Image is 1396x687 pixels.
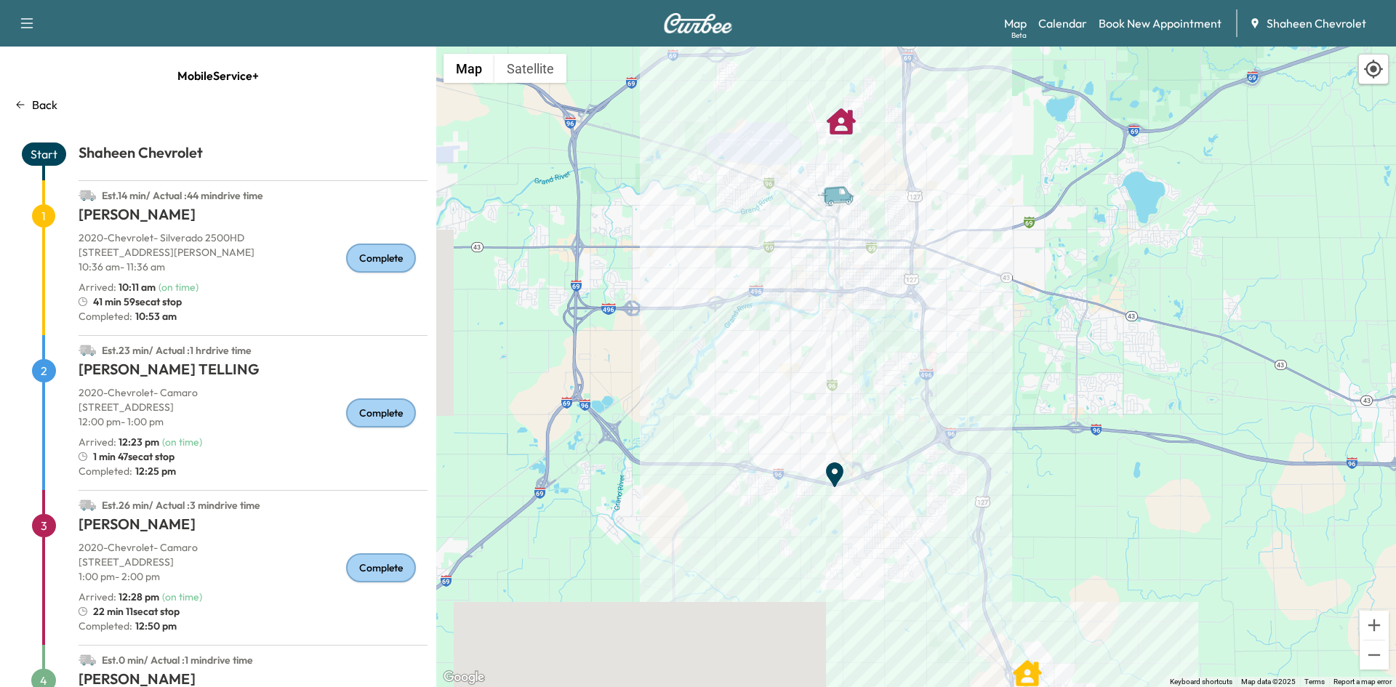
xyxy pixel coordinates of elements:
[1011,30,1027,41] div: Beta
[1013,651,1042,680] gmp-advanced-marker: ANDREW DULING
[79,569,428,584] p: 1:00 pm - 2:00 pm
[820,453,849,482] gmp-advanced-marker: End Point
[132,464,176,478] span: 12:25 pm
[32,96,57,113] p: Back
[1360,611,1389,640] button: Zoom in
[79,359,428,385] h1: [PERSON_NAME] TELLING
[32,204,55,228] span: 1
[132,619,177,633] span: 12:50 pm
[1358,54,1389,84] div: Recenter map
[1004,15,1027,32] a: MapBeta
[79,260,428,274] p: 10:36 am - 11:36 am
[79,280,156,294] p: Arrived :
[102,189,263,202] span: Est. 14 min / Actual : 44 min drive time
[177,61,259,90] span: MobileService+
[162,590,202,603] span: ( on time )
[79,230,428,245] p: 2020 - Chevrolet - Silverado 2500HD
[79,400,428,414] p: [STREET_ADDRESS]
[22,142,66,166] span: Start
[79,619,428,633] p: Completed:
[79,142,428,169] h1: Shaheen Chevrolet
[32,514,56,537] span: 3
[1267,15,1366,32] span: Shaheen Chevrolet
[93,449,174,464] span: 1 min 47sec at stop
[79,540,428,555] p: 2020 - Chevrolet - Camaro
[79,514,428,540] h1: [PERSON_NAME]
[119,435,159,449] span: 12:23 pm
[79,245,428,260] p: [STREET_ADDRESS][PERSON_NAME]
[1360,640,1389,670] button: Zoom out
[444,54,494,83] button: Show street map
[93,604,180,619] span: 22 min 11sec at stop
[440,668,488,687] img: Google
[32,359,56,382] span: 2
[827,100,856,129] gmp-advanced-marker: CORY IDE
[440,668,488,687] a: Open this area in Google Maps (opens a new window)
[1304,678,1325,686] a: Terms (opens in new tab)
[663,13,733,33] img: Curbee Logo
[132,309,177,324] span: 10:53 am
[79,204,428,230] h1: [PERSON_NAME]
[162,435,202,449] span: ( on time )
[102,344,252,357] span: Est. 23 min / Actual : 1 hr drive time
[346,398,416,427] div: Complete
[1333,678,1392,686] a: Report a map error
[79,555,428,569] p: [STREET_ADDRESS]
[79,414,428,429] p: 12:00 pm - 1:00 pm
[346,244,416,273] div: Complete
[79,464,428,478] p: Completed:
[817,170,867,196] gmp-advanced-marker: Van
[159,281,198,294] span: ( on time )
[79,385,428,400] p: 2020 - Chevrolet - Camaro
[1170,677,1232,687] button: Keyboard shortcuts
[494,54,566,83] button: Show satellite imagery
[119,590,159,603] span: 12:28 pm
[119,281,156,294] span: 10:11 am
[346,553,416,582] div: Complete
[79,590,159,604] p: Arrived :
[102,654,253,667] span: Est. 0 min / Actual : 1 min drive time
[79,435,159,449] p: Arrived :
[1038,15,1087,32] a: Calendar
[1099,15,1221,32] a: Book New Appointment
[79,309,428,324] p: Completed:
[1241,678,1296,686] span: Map data ©2025
[102,499,260,512] span: Est. 26 min / Actual : 3 min drive time
[93,294,182,309] span: 41 min 59sec at stop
